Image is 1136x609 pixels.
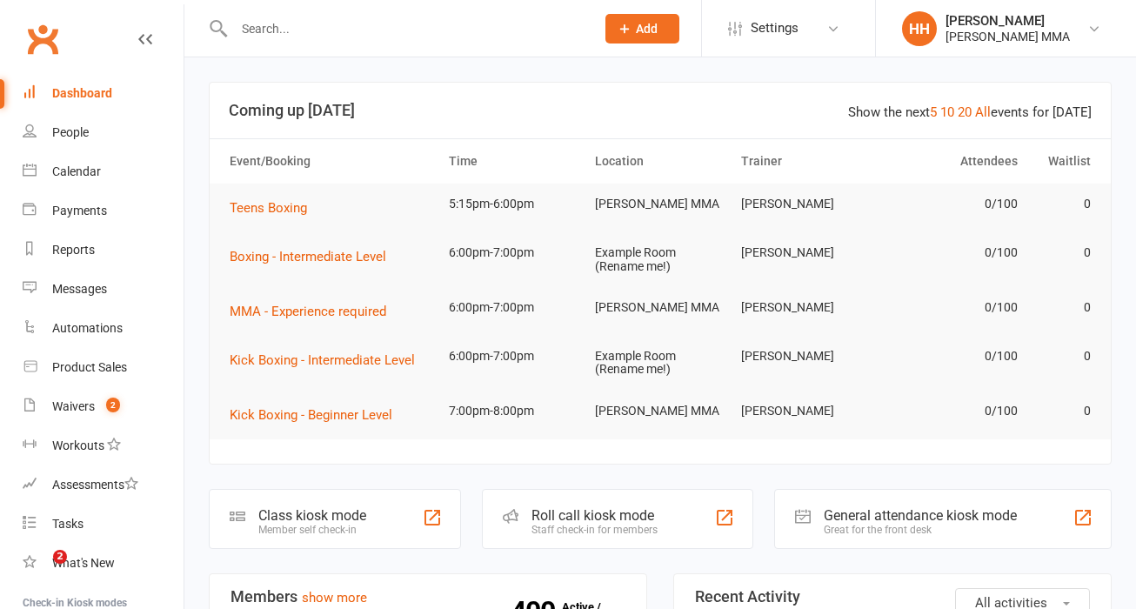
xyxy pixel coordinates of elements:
span: 2 [106,398,120,412]
th: Waitlist [1026,139,1099,184]
button: Kick Boxing - Beginner Level [230,405,404,425]
a: 5 [930,104,937,120]
input: Search... [229,17,583,41]
td: 5:15pm-6:00pm [441,184,587,224]
div: HH [902,11,937,46]
a: All [975,104,991,120]
span: Teens Boxing [230,200,307,216]
a: Clubworx [21,17,64,61]
a: Payments [23,191,184,231]
th: Attendees [879,139,1026,184]
div: Member self check-in [258,524,366,536]
span: Kick Boxing - Beginner Level [230,407,392,423]
h3: Coming up [DATE] [229,102,1092,119]
button: Boxing - Intermediate Level [230,246,398,267]
a: 20 [958,104,972,120]
div: Staff check-in for members [531,524,658,536]
td: 6:00pm-7:00pm [441,232,587,273]
div: Product Sales [52,360,127,374]
span: Boxing - Intermediate Level [230,249,386,264]
button: Add [605,14,679,43]
a: Product Sales [23,348,184,387]
div: [PERSON_NAME] MMA [946,29,1070,44]
div: General attendance kiosk mode [824,507,1017,524]
td: 0/100 [879,391,1026,432]
a: Automations [23,309,184,348]
button: Kick Boxing - Intermediate Level [230,350,427,371]
td: 0 [1026,287,1099,328]
span: Settings [751,9,799,48]
td: 7:00pm-8:00pm [441,391,587,432]
a: Messages [23,270,184,309]
a: Assessments [23,465,184,505]
th: Trainer [733,139,879,184]
button: Teens Boxing [230,197,319,218]
div: Messages [52,282,107,296]
span: Add [636,22,658,36]
div: Roll call kiosk mode [531,507,658,524]
td: Example Room (Rename me!) [587,336,733,391]
td: [PERSON_NAME] [733,232,879,273]
td: [PERSON_NAME] MMA [587,287,733,328]
a: Tasks [23,505,184,544]
iframe: Intercom live chat [17,550,59,592]
span: MMA - Experience required [230,304,386,319]
a: What's New [23,544,184,583]
td: 6:00pm-7:00pm [441,336,587,377]
div: Waivers [52,399,95,413]
h3: Members [231,588,625,606]
div: Dashboard [52,86,112,100]
td: 0/100 [879,232,1026,273]
a: Waivers 2 [23,387,184,426]
div: Workouts [52,438,104,452]
div: People [52,125,89,139]
div: Show the next events for [DATE] [848,102,1092,123]
th: Location [587,139,733,184]
div: Assessments [52,478,138,492]
a: Reports [23,231,184,270]
td: 0 [1026,391,1099,432]
td: 0 [1026,184,1099,224]
td: 0/100 [879,184,1026,224]
h3: Recent Activity [695,588,1090,606]
a: Dashboard [23,74,184,113]
td: [PERSON_NAME] [733,287,879,328]
th: Time [441,139,587,184]
div: Payments [52,204,107,217]
td: [PERSON_NAME] [733,336,879,377]
div: What's New [52,556,115,570]
a: show more [302,590,367,606]
a: People [23,113,184,152]
a: Workouts [23,426,184,465]
div: Class kiosk mode [258,507,366,524]
td: 0/100 [879,287,1026,328]
div: Automations [52,321,123,335]
td: 0 [1026,336,1099,377]
td: Example Room (Rename me!) [587,232,733,287]
div: Great for the front desk [824,524,1017,536]
div: Tasks [52,517,84,531]
button: MMA - Experience required [230,301,398,322]
div: Reports [52,243,95,257]
div: [PERSON_NAME] [946,13,1070,29]
th: Event/Booking [222,139,441,184]
a: Calendar [23,152,184,191]
td: 6:00pm-7:00pm [441,287,587,328]
span: Kick Boxing - Intermediate Level [230,352,415,368]
td: [PERSON_NAME] MMA [587,391,733,432]
td: 0/100 [879,336,1026,377]
td: [PERSON_NAME] MMA [587,184,733,224]
a: 10 [940,104,954,120]
span: 2 [53,550,67,564]
td: [PERSON_NAME] [733,391,879,432]
td: 0 [1026,232,1099,273]
td: [PERSON_NAME] [733,184,879,224]
div: Calendar [52,164,101,178]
